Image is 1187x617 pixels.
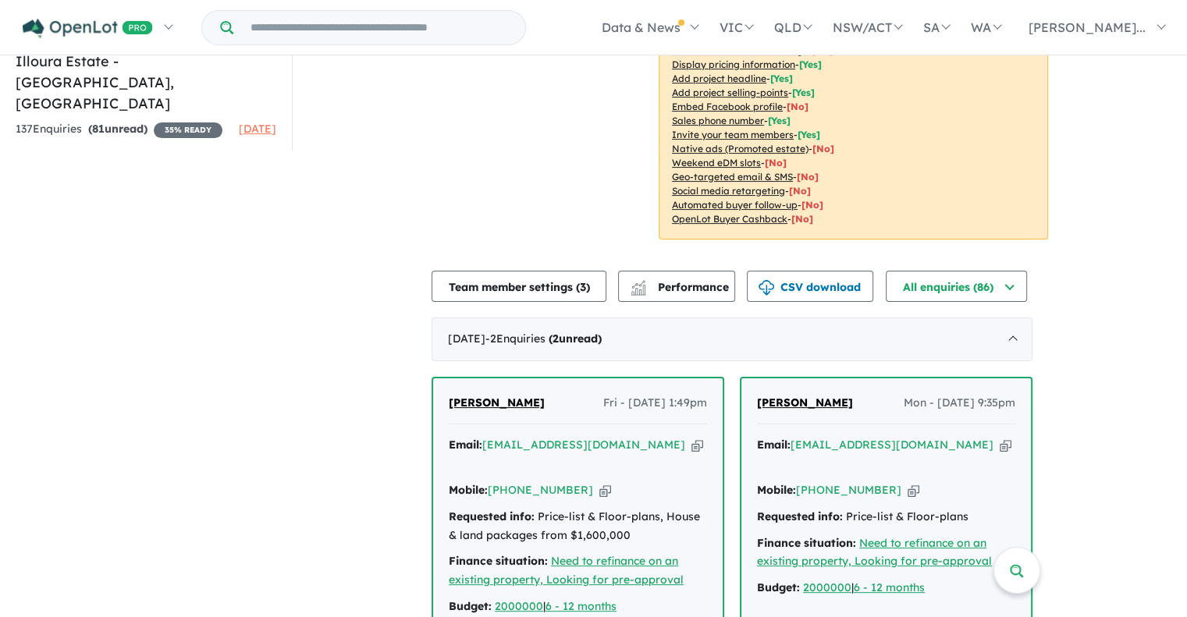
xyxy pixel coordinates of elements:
a: [PERSON_NAME] [449,394,545,413]
span: [No] [791,213,813,225]
strong: Requested info: [449,509,535,523]
a: 2000000 [495,599,543,613]
a: [EMAIL_ADDRESS][DOMAIN_NAME] [791,438,993,452]
span: [DATE] [239,122,276,136]
div: [DATE] [432,317,1032,361]
button: Copy [908,482,919,498]
strong: ( unread) [549,332,602,346]
span: 2 [553,332,559,346]
span: [No] [765,157,787,168]
u: Native ads (Promoted estate) [672,143,809,154]
button: Team member settings (3) [432,271,606,302]
strong: Mobile: [449,483,488,497]
div: | [449,597,707,616]
span: [ Yes ] [792,87,815,98]
u: OpenLot Buyer Cashback [672,213,787,225]
img: download icon [759,280,774,296]
a: [EMAIL_ADDRESS][DOMAIN_NAME] [482,438,685,452]
a: 6 - 12 months [546,599,617,613]
strong: Budget: [757,580,800,594]
u: Showcase more than 3 listings [672,44,808,56]
span: Performance [633,280,729,294]
u: Display pricing information [672,59,795,70]
u: Geo-targeted email & SMS [672,171,793,183]
button: Performance [618,271,735,302]
span: [ Yes ] [799,59,822,70]
img: bar-chart.svg [631,285,646,295]
span: [ No ] [812,44,833,56]
span: [No] [801,199,823,211]
span: [No] [812,143,834,154]
u: Add project selling-points [672,87,788,98]
button: Copy [691,437,703,453]
span: [No] [789,185,811,197]
strong: Finance situation: [449,554,548,568]
a: [PHONE_NUMBER] [796,483,901,497]
u: Embed Facebook profile [672,101,783,112]
span: [PERSON_NAME] [449,395,545,410]
u: Sales phone number [672,115,764,126]
img: line-chart.svg [631,280,645,289]
span: 81 [92,122,105,136]
span: [No] [797,171,819,183]
div: Price-list & Floor-plans [757,508,1015,527]
button: All enquiries (86) [886,271,1027,302]
strong: Email: [449,438,482,452]
input: Try estate name, suburb, builder or developer [236,11,522,44]
span: [PERSON_NAME] [757,395,853,410]
button: Copy [599,482,611,498]
h5: Illoura Estate - [GEOGRAPHIC_DATA] , [GEOGRAPHIC_DATA] [16,51,276,114]
a: Need to refinance on an existing property, Looking for pre-approval [449,554,684,587]
span: - 2 Enquir ies [485,332,602,346]
div: Price-list & Floor-plans, House & land packages from $1,600,000 [449,508,707,545]
strong: Email: [757,438,791,452]
strong: ( unread) [88,122,147,136]
u: Social media retargeting [672,185,785,197]
span: [ Yes ] [770,73,793,84]
a: Need to refinance on an existing property, Looking for pre-approval [757,536,992,569]
span: [ Yes ] [798,129,820,140]
strong: Finance situation: [757,536,856,550]
span: [ No ] [787,101,809,112]
span: Mon - [DATE] 9:35pm [904,394,1015,413]
u: Invite your team members [672,129,794,140]
a: 6 - 12 months [854,580,925,594]
strong: Budget: [449,599,492,613]
button: CSV download [747,271,873,302]
span: 35 % READY [154,122,222,138]
span: Fri - [DATE] 1:49pm [603,394,707,413]
span: 3 [580,280,586,294]
img: Openlot PRO Logo White [23,19,153,38]
a: [PERSON_NAME] [757,394,853,413]
u: Add project headline [672,73,766,84]
strong: Mobile: [757,483,796,497]
u: Automated buyer follow-up [672,199,798,211]
div: | [757,579,1015,597]
div: 137 Enquir ies [16,120,222,139]
a: [PHONE_NUMBER] [488,483,593,497]
button: Copy [1000,437,1011,453]
u: Weekend eDM slots [672,157,761,168]
a: 2000000 [803,580,851,594]
strong: Requested info: [757,509,843,523]
span: [PERSON_NAME]... [1029,20,1146,35]
span: [ Yes ] [768,115,791,126]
